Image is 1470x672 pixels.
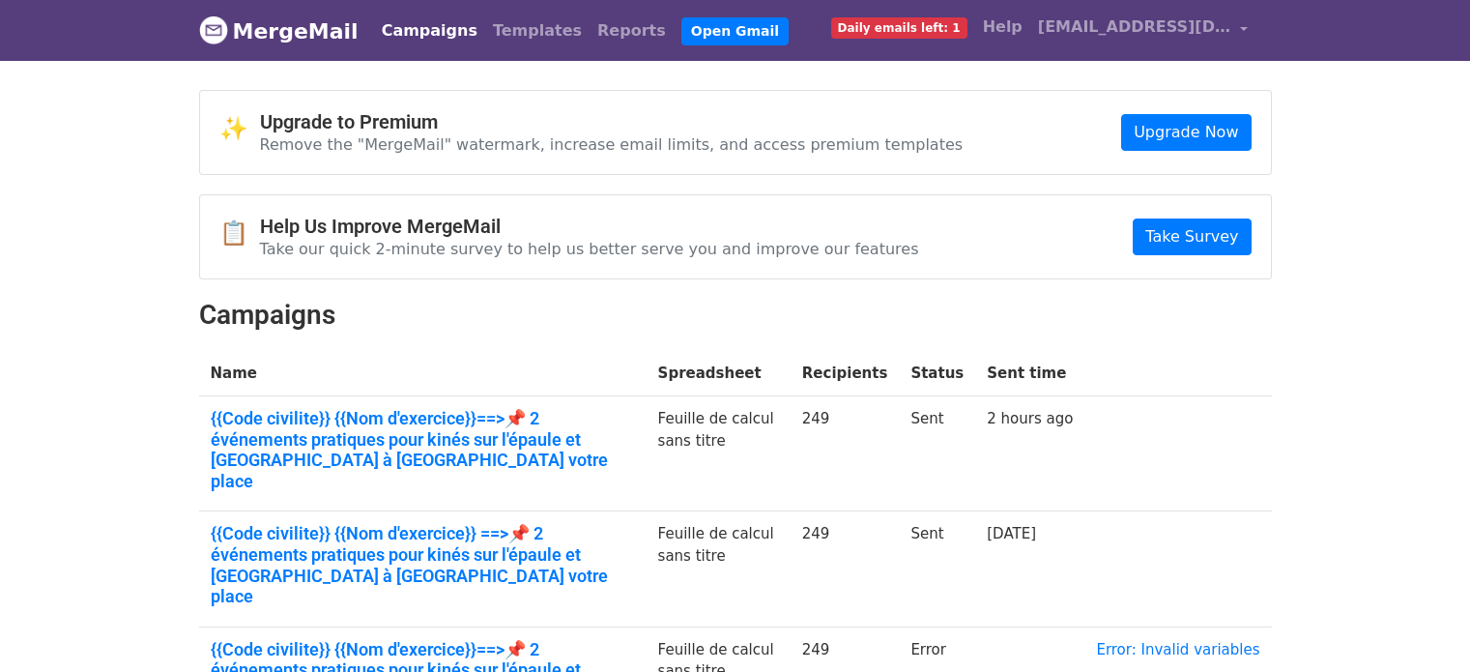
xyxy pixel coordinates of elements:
a: Upgrade Now [1121,114,1251,151]
th: Name [199,351,647,396]
td: Sent [899,511,975,627]
span: Daily emails left: 1 [831,17,967,39]
h2: Campaigns [199,299,1272,332]
a: Open Gmail [681,17,789,45]
td: 249 [791,396,900,511]
span: [EMAIL_ADDRESS][DOMAIN_NAME] [1038,15,1231,39]
a: Help [975,8,1030,46]
p: Remove the "MergeMail" watermark, increase email limits, and access premium templates [260,134,964,155]
a: Reports [590,12,674,50]
a: {{Code civilite}} {{Nom d'exercice}}==>📌 2 événements pratiques pour kinés sur l'épaule et [GEOGR... [211,408,635,491]
h4: Help Us Improve MergeMail [260,215,919,238]
th: Sent time [975,351,1084,396]
td: Feuille de calcul sans titre [647,396,791,511]
a: MergeMail [199,11,359,51]
th: Recipients [791,351,900,396]
a: Daily emails left: 1 [823,8,975,46]
a: Error: Invalid variables [1096,641,1259,658]
a: 2 hours ago [987,410,1073,427]
span: 📋 [219,219,260,248]
a: Take Survey [1133,219,1251,255]
a: [DATE] [987,525,1036,542]
td: Feuille de calcul sans titre [647,511,791,627]
a: [EMAIL_ADDRESS][DOMAIN_NAME] [1030,8,1256,53]
td: 249 [791,511,900,627]
span: ✨ [219,115,260,143]
a: Campaigns [374,12,485,50]
p: Take our quick 2-minute survey to help us better serve you and improve our features [260,239,919,259]
a: {{Code civilite}} {{Nom d'exercice}} ==>📌 2 événements pratiques pour kinés sur l'épaule et [GEOG... [211,523,635,606]
th: Spreadsheet [647,351,791,396]
th: Status [899,351,975,396]
img: MergeMail logo [199,15,228,44]
a: Templates [485,12,590,50]
td: Sent [899,396,975,511]
h4: Upgrade to Premium [260,110,964,133]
